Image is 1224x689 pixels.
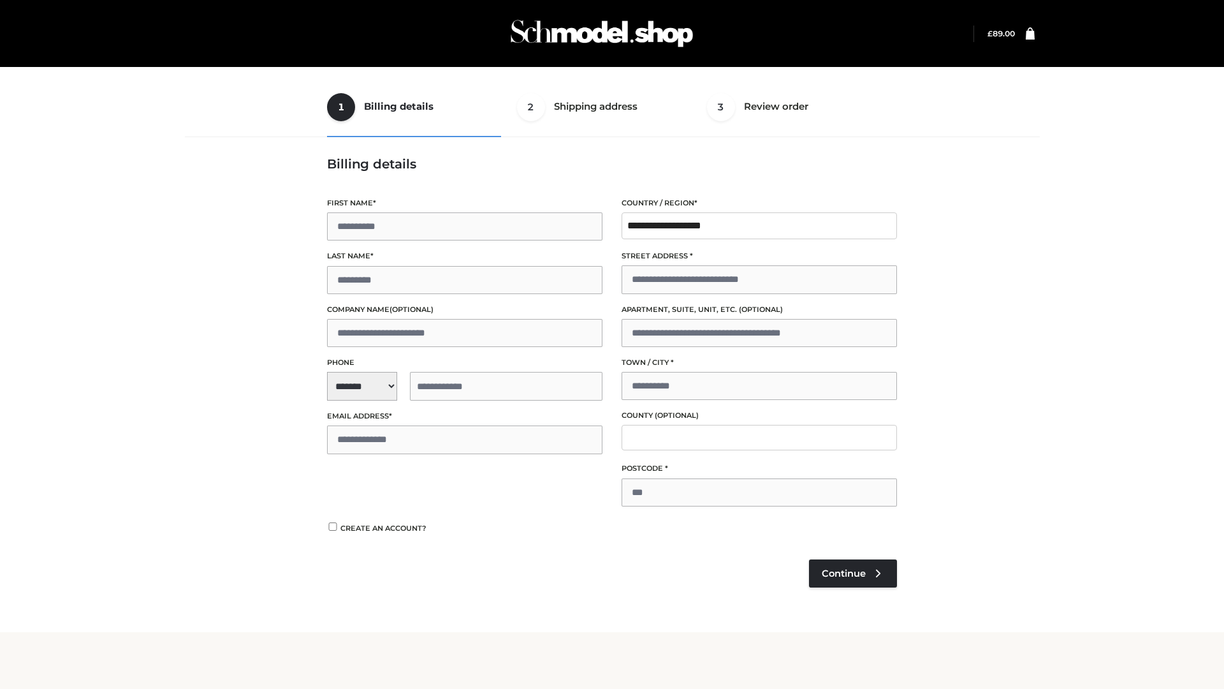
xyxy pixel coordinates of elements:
[622,357,897,369] label: Town / City
[327,522,339,531] input: Create an account?
[327,304,602,316] label: Company name
[739,305,783,314] span: (optional)
[809,559,897,588] a: Continue
[987,29,1015,38] a: £89.00
[327,410,602,422] label: Email address
[987,29,1015,38] bdi: 89.00
[622,463,897,475] label: Postcode
[390,305,433,314] span: (optional)
[655,411,699,420] span: (optional)
[327,357,602,369] label: Phone
[340,524,426,533] span: Create an account?
[622,250,897,262] label: Street address
[506,8,697,59] img: Schmodel Admin 964
[987,29,993,38] span: £
[622,410,897,422] label: County
[622,197,897,209] label: Country / Region
[327,197,602,209] label: First name
[622,304,897,316] label: Apartment, suite, unit, etc.
[822,568,866,579] span: Continue
[327,250,602,262] label: Last name
[327,156,897,172] h3: Billing details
